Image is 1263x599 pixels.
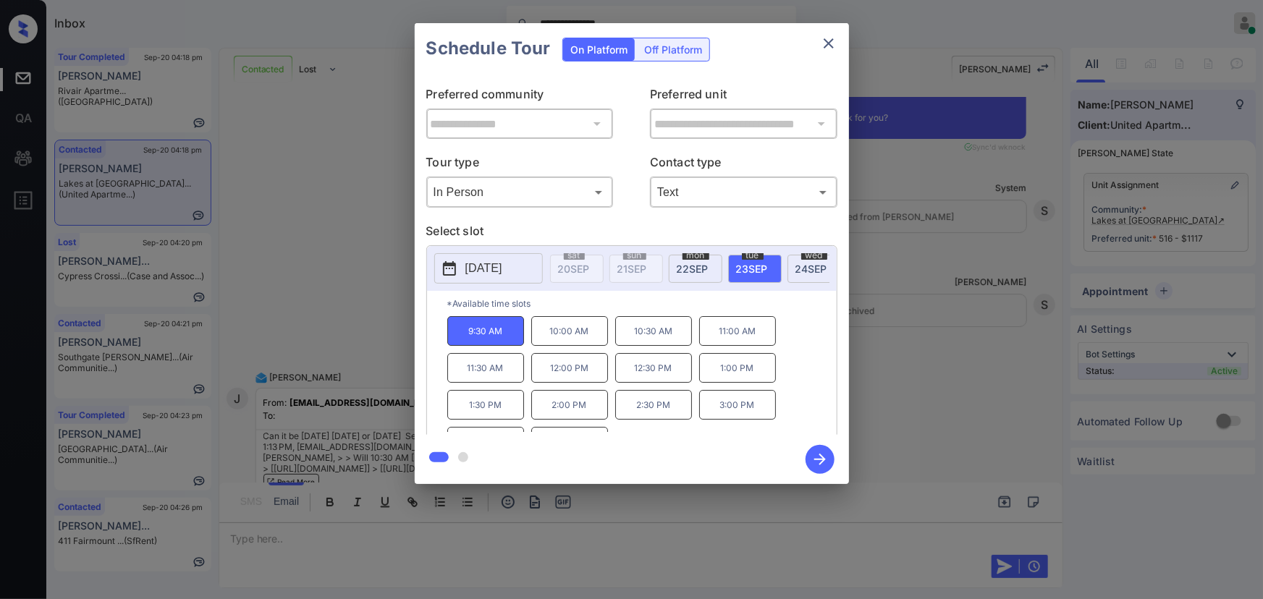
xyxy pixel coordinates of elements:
p: 12:00 PM [531,353,608,383]
p: 9:30 AM [447,316,524,346]
button: btn-next [797,441,843,478]
p: Preferred community [426,85,614,109]
div: date-select [728,255,782,283]
p: 4:00 PM [531,427,608,456]
button: close [814,29,843,58]
p: 1:00 PM [699,353,776,383]
span: tue [742,251,764,260]
p: Select slot [426,222,837,245]
span: 24 SEP [795,263,827,275]
span: mon [683,251,709,260]
p: *Available time slots [447,291,837,316]
p: 10:00 AM [531,316,608,346]
p: 10:30 AM [615,316,692,346]
p: Tour type [426,153,614,177]
p: 11:00 AM [699,316,776,346]
span: 22 SEP [677,263,709,275]
span: wed [801,251,827,260]
p: 2:30 PM [615,390,692,420]
div: Text [654,180,834,204]
p: 3:00 PM [699,390,776,420]
p: Contact type [650,153,837,177]
p: 2:00 PM [531,390,608,420]
h2: Schedule Tour [415,23,562,74]
p: 1:30 PM [447,390,524,420]
p: [DATE] [465,260,502,277]
p: 12:30 PM [615,353,692,383]
div: date-select [669,255,722,283]
div: Off Platform [637,38,709,61]
div: date-select [787,255,841,283]
button: [DATE] [434,253,543,284]
div: On Platform [563,38,635,61]
p: 11:30 AM [447,353,524,383]
p: Preferred unit [650,85,837,109]
span: 23 SEP [736,263,768,275]
div: In Person [430,180,610,204]
p: 3:30 PM [447,427,524,456]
